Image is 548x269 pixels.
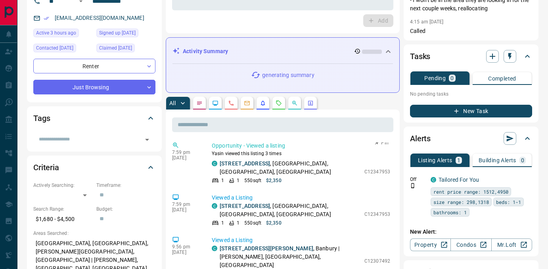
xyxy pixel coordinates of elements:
[33,112,50,125] h2: Tags
[33,44,92,55] div: Tue Jul 29 2025
[220,245,313,252] a: [STREET_ADDRESS][PERSON_NAME]
[237,219,240,227] p: 1
[488,76,516,81] p: Completed
[221,219,224,227] p: 1
[33,213,92,226] p: $1,680 - $4,500
[410,50,430,63] h2: Tasks
[36,44,73,52] span: Contacted [DATE]
[433,208,467,216] span: bathrooms: 1
[212,203,217,209] div: condos.ca
[410,176,426,183] p: Off
[291,100,298,106] svg: Opportunities
[172,244,200,250] p: 9:56 pm
[244,100,250,106] svg: Emails
[212,142,390,150] p: Opportunity - Viewed a listing
[220,203,270,209] a: [STREET_ADDRESS]
[364,168,390,175] p: C12347953
[457,158,460,163] p: 1
[33,206,92,213] p: Search Range:
[99,29,136,37] span: Signed up [DATE]
[521,158,524,163] p: 0
[410,183,416,188] svg: Push Notification Only
[228,100,234,106] svg: Calls
[33,109,155,128] div: Tags
[36,29,76,37] span: Active 3 hours ago
[410,88,532,100] p: No pending tasks
[172,44,393,59] div: Activity Summary
[410,129,532,148] div: Alerts
[96,29,155,40] div: Wed May 22 2024
[418,158,452,163] p: Listing Alerts
[410,47,532,66] div: Tasks
[169,100,176,106] p: All
[33,161,59,174] h2: Criteria
[33,158,155,177] div: Criteria
[244,219,261,227] p: 550 sqft
[433,188,508,196] span: rent price range: 1512,4950
[33,80,155,94] div: Just Browsing
[142,134,153,145] button: Open
[183,47,228,56] p: Activity Summary
[439,177,479,183] a: Tailored For You
[491,238,532,251] a: Mr.Loft
[220,202,360,219] p: , [GEOGRAPHIC_DATA], [GEOGRAPHIC_DATA], [GEOGRAPHIC_DATA]
[370,139,393,146] button: Pin
[220,159,360,176] p: , [GEOGRAPHIC_DATA], [GEOGRAPHIC_DATA], [GEOGRAPHIC_DATA]
[172,250,200,255] p: [DATE]
[410,19,444,25] p: 4:15 am [DATE]
[196,100,203,106] svg: Notes
[266,177,282,184] p: $2,350
[212,194,390,202] p: Viewed a Listing
[410,27,532,35] p: Called
[96,182,155,189] p: Timeframe:
[276,100,282,106] svg: Requests
[410,238,451,251] a: Property
[410,228,532,236] p: New Alert:
[237,177,240,184] p: 1
[33,59,155,73] div: Renter
[221,177,224,184] p: 1
[44,15,49,21] svg: Email Verified
[212,150,390,157] p: Yasin viewed this listing 3 times
[96,44,155,55] div: Tue Jul 29 2025
[307,100,314,106] svg: Agent Actions
[450,75,454,81] p: 0
[410,105,532,117] button: New Task
[212,246,217,251] div: condos.ca
[99,44,132,52] span: Claimed [DATE]
[424,75,446,81] p: Pending
[172,150,200,155] p: 7:59 pm
[433,198,489,206] span: size range: 298,1318
[244,177,261,184] p: 550 sqft
[33,230,155,237] p: Areas Searched:
[260,100,266,106] svg: Listing Alerts
[262,71,314,79] p: generating summary
[172,207,200,213] p: [DATE]
[172,155,200,161] p: [DATE]
[266,219,282,227] p: $2,350
[220,160,270,167] a: [STREET_ADDRESS]
[496,198,521,206] span: beds: 1-1
[431,177,436,183] div: condos.ca
[212,161,217,166] div: condos.ca
[33,29,92,40] div: Mon Aug 18 2025
[410,132,431,145] h2: Alerts
[364,257,390,265] p: C12307492
[479,158,516,163] p: Building Alerts
[55,15,144,21] a: [EMAIL_ADDRESS][DOMAIN_NAME]
[96,206,155,213] p: Budget:
[364,211,390,218] p: C12347953
[450,238,491,251] a: Condos
[172,202,200,207] p: 7:59 pm
[212,236,390,244] p: Viewed a Listing
[212,100,218,106] svg: Lead Browsing Activity
[33,182,92,189] p: Actively Searching:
